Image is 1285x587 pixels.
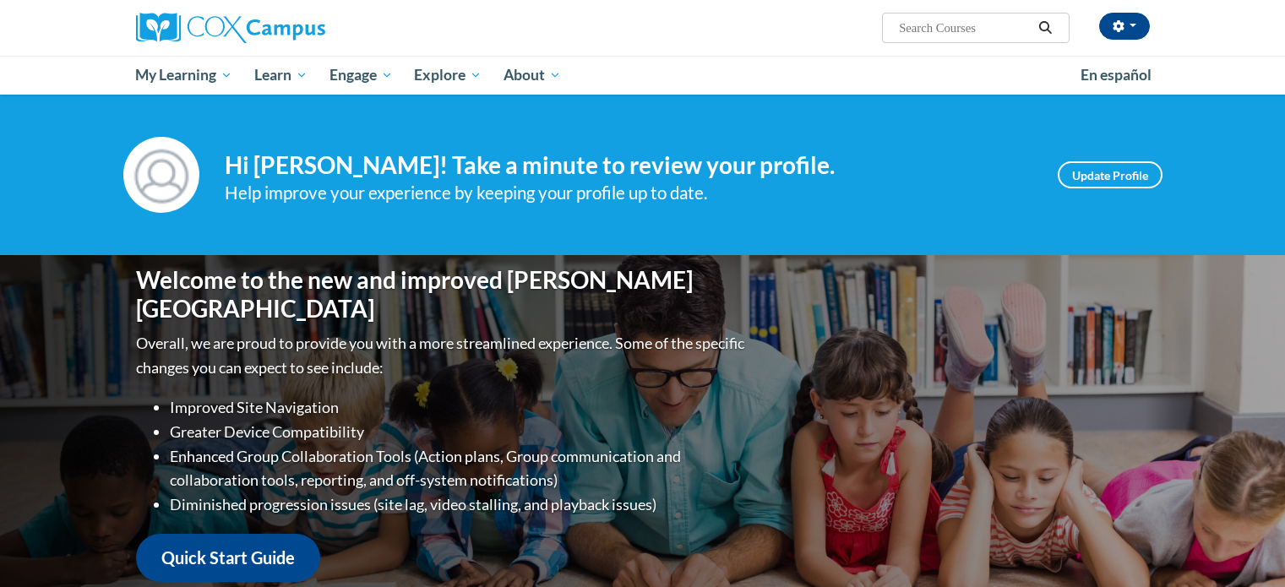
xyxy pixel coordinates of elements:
[504,65,561,85] span: About
[243,56,319,95] a: Learn
[170,444,749,493] li: Enhanced Group Collaboration Tools (Action plans, Group communication and collaboration tools, re...
[225,151,1032,180] h4: Hi [PERSON_NAME]! Take a minute to review your profile.
[319,56,404,95] a: Engage
[125,56,244,95] a: My Learning
[225,179,1032,207] div: Help improve your experience by keeping your profile up to date.
[403,56,493,95] a: Explore
[123,137,199,213] img: Profile Image
[1070,57,1162,93] a: En español
[1099,13,1150,40] button: Account Settings
[329,65,393,85] span: Engage
[414,65,482,85] span: Explore
[897,18,1032,38] input: Search Courses
[493,56,572,95] a: About
[1217,519,1271,573] iframe: Button to launch messaging window
[170,420,749,444] li: Greater Device Compatibility
[136,266,749,323] h1: Welcome to the new and improved [PERSON_NAME][GEOGRAPHIC_DATA]
[170,492,749,517] li: Diminished progression issues (site lag, video stalling, and playback issues)
[254,65,308,85] span: Learn
[136,13,325,43] img: Cox Campus
[1058,161,1162,188] a: Update Profile
[136,331,749,380] p: Overall, we are proud to provide you with a more streamlined experience. Some of the specific cha...
[136,13,457,43] a: Cox Campus
[170,395,749,420] li: Improved Site Navigation
[135,65,232,85] span: My Learning
[1081,66,1152,84] span: En español
[111,56,1175,95] div: Main menu
[1032,18,1058,38] button: Search
[136,534,320,582] a: Quick Start Guide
